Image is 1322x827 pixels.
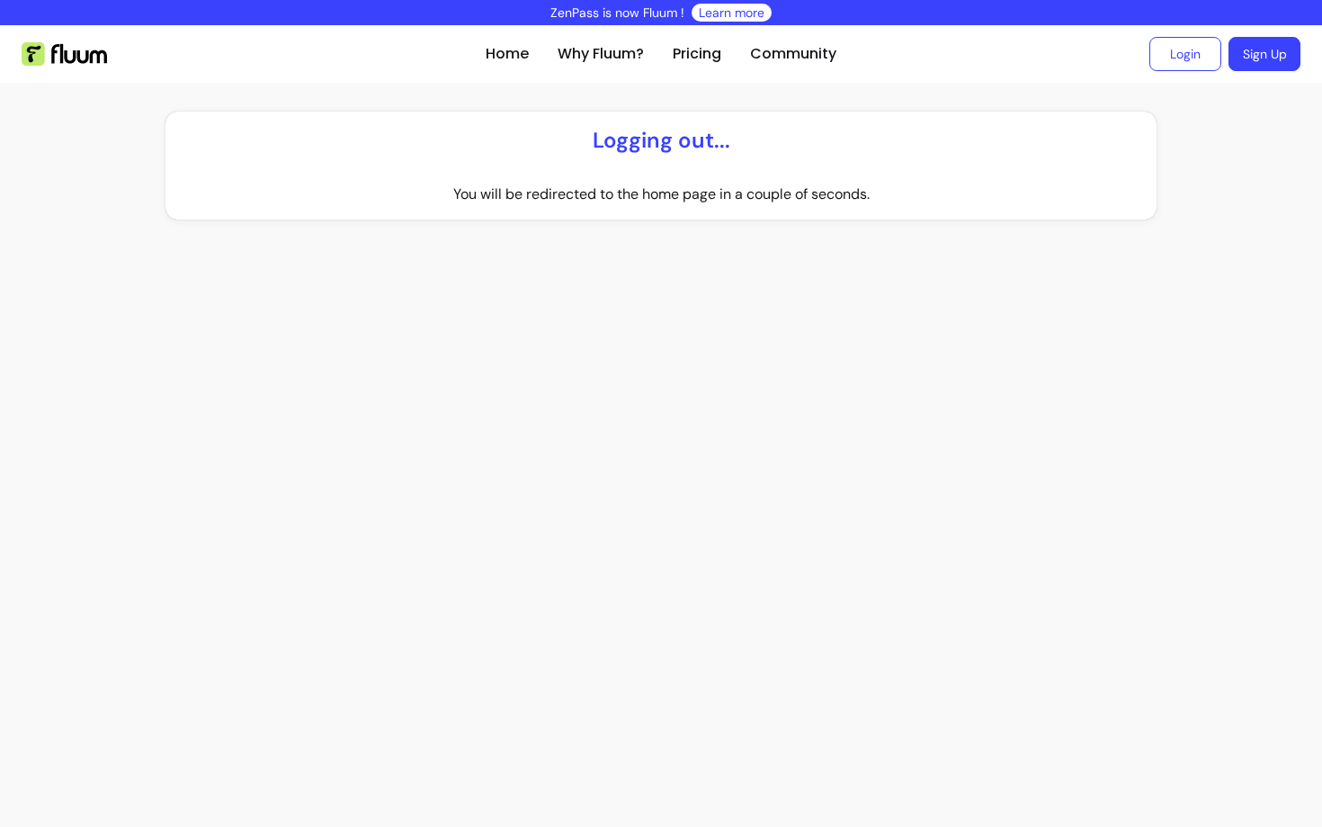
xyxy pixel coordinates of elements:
[699,4,764,22] a: Learn more
[22,42,107,66] img: Fluum Logo
[1228,37,1300,71] a: Sign Up
[486,43,529,65] a: Home
[550,4,684,22] p: ZenPass is now Fluum !
[593,126,730,155] p: Logging out...
[558,43,644,65] a: Why Fluum?
[453,184,870,205] p: You will be redirected to the home page in a couple of seconds.
[750,43,836,65] a: Community
[1149,37,1221,71] a: Login
[673,43,721,65] a: Pricing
